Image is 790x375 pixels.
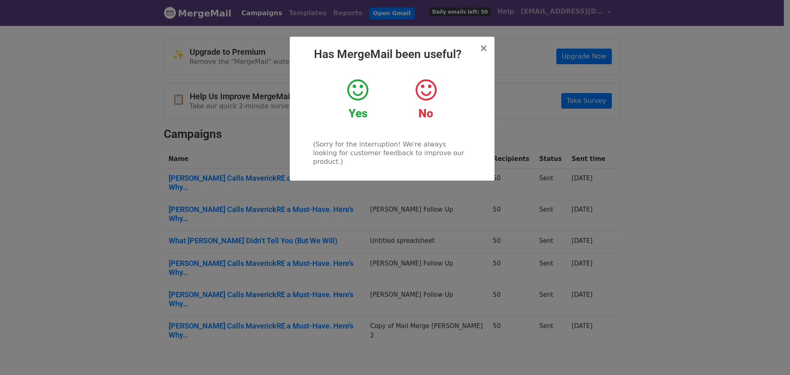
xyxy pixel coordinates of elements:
[479,42,488,54] span: ×
[479,43,488,53] button: Close
[296,47,488,61] h2: Has MergeMail been useful?
[313,140,471,166] p: (Sorry for the interruption! We're always looking for customer feedback to improve our product.)
[398,78,453,121] a: No
[330,78,386,121] a: Yes
[349,107,367,120] strong: Yes
[418,107,433,120] strong: No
